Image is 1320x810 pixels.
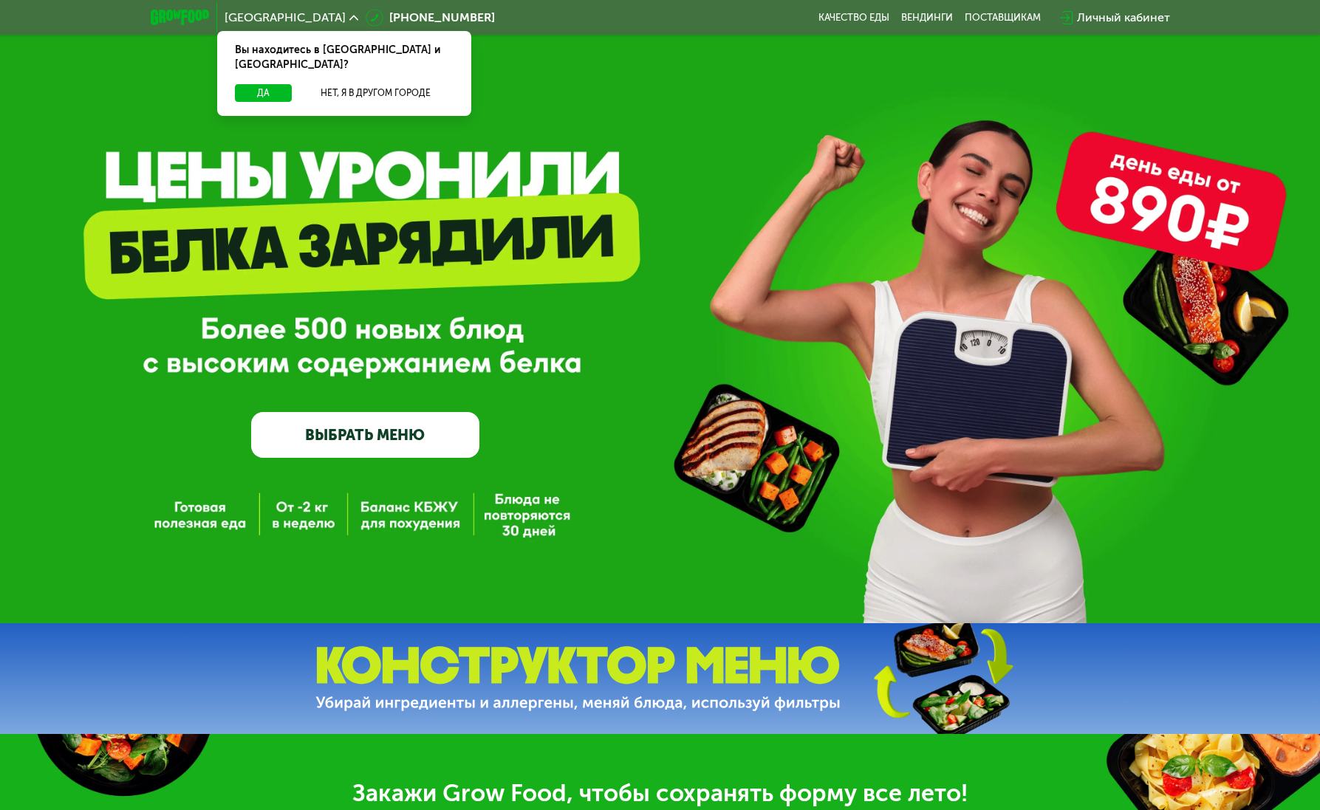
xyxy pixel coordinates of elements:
div: Вы находитесь в [GEOGRAPHIC_DATA] и [GEOGRAPHIC_DATA]? [217,31,471,84]
div: поставщикам [965,12,1041,24]
button: Нет, я в другом городе [298,84,454,102]
span: [GEOGRAPHIC_DATA] [225,12,346,24]
a: ВЫБРАТЬ МЕНЮ [251,412,479,458]
a: Вендинги [901,12,953,24]
a: Качество еды [818,12,889,24]
a: [PHONE_NUMBER] [366,9,495,27]
button: Да [235,84,292,102]
div: Личный кабинет [1077,9,1170,27]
